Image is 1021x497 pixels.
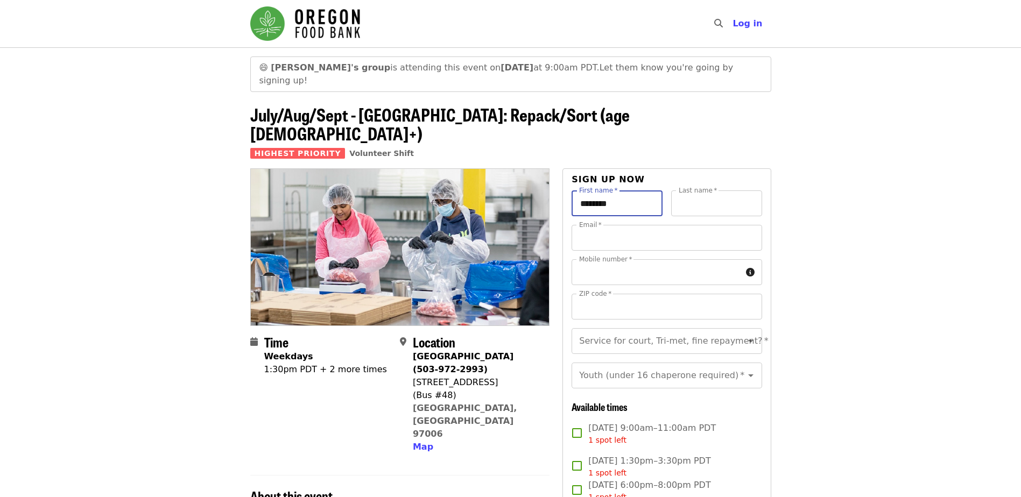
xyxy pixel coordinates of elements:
button: Log in [724,13,771,34]
i: map-marker-alt icon [400,337,406,347]
span: [DATE] 1:30pm–3:30pm PDT [588,455,710,479]
img: Oregon Food Bank - Home [250,6,360,41]
span: Highest Priority [250,148,346,159]
strong: [DATE] [501,62,533,73]
input: Email [572,225,762,251]
button: Map [413,441,433,453]
label: Last name [679,187,717,194]
label: Mobile number [579,256,632,262]
span: is attending this event on at 9:00am PDT. [271,62,599,73]
a: Volunteer Shift [349,149,414,158]
div: [STREET_ADDRESS] [413,376,541,389]
a: [GEOGRAPHIC_DATA], [GEOGRAPHIC_DATA] 97006 [413,403,517,439]
i: calendar icon [250,337,258,347]
span: July/Aug/Sept - [GEOGRAPHIC_DATA]: Repack/Sort (age [DEMOGRAPHIC_DATA]+) [250,102,630,146]
span: [DATE] 9:00am–11:00am PDT [588,422,716,446]
span: 1 spot left [588,468,626,477]
input: First name [572,190,663,216]
input: Search [729,11,738,37]
input: Last name [671,190,762,216]
strong: Weekdays [264,351,313,361]
span: Time [264,332,288,351]
span: Sign up now [572,174,645,184]
div: 1:30pm PDT + 2 more times [264,363,387,376]
div: (Bus #48) [413,389,541,402]
label: Email [579,222,602,228]
button: Open [743,368,758,383]
span: 1 spot left [588,436,626,444]
img: July/Aug/Sept - Beaverton: Repack/Sort (age 10+) organized by Oregon Food Bank [251,169,550,325]
span: Location [413,332,455,351]
strong: [PERSON_NAME]'s group [271,62,390,73]
span: Map [413,442,433,452]
span: Available times [572,400,628,414]
span: grinning face emoji [259,62,269,73]
input: Mobile number [572,259,741,285]
input: ZIP code [572,294,762,319]
i: search icon [714,18,723,29]
i: circle-info icon [746,267,755,278]
strong: [GEOGRAPHIC_DATA] (503-972-2993) [413,351,513,374]
span: Log in [733,18,762,29]
button: Open [743,333,758,349]
label: First name [579,187,618,194]
label: ZIP code [579,290,611,297]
